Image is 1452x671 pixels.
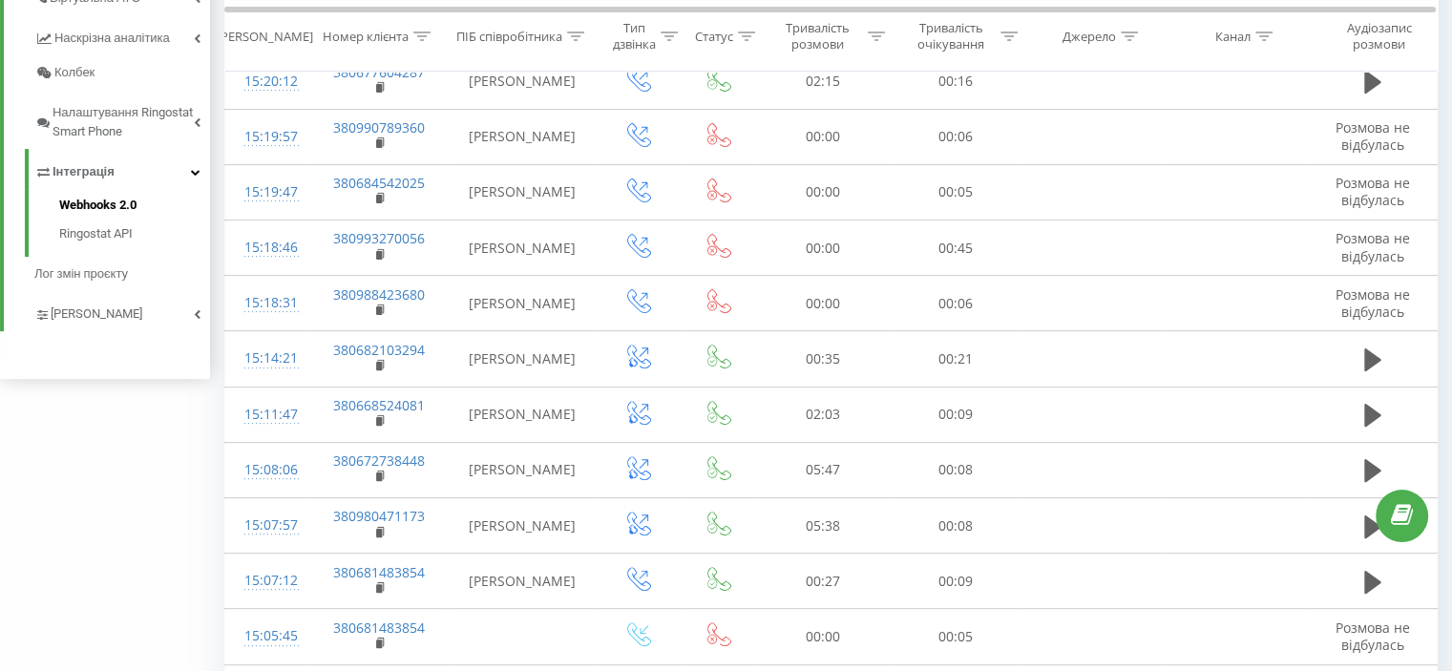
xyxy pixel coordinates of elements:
td: [PERSON_NAME] [448,554,597,609]
div: Тривалість розмови [773,20,862,52]
span: Розмова не відбулась [1336,174,1410,209]
td: [PERSON_NAME] [448,387,597,442]
span: Розмова не відбулась [1336,285,1410,321]
div: Аудіозапис розмови [1327,20,1432,52]
div: 15:07:57 [244,507,291,544]
td: 00:05 [889,609,1021,664]
td: 00:45 [889,220,1021,276]
td: 00:09 [889,387,1021,442]
td: 00:00 [756,220,889,276]
td: [PERSON_NAME] [448,331,597,387]
a: [PERSON_NAME] [34,291,210,331]
td: 00:06 [889,276,1021,331]
div: [PERSON_NAME] [217,28,313,44]
a: Колбек [34,55,210,90]
td: 00:06 [889,109,1021,164]
div: 15:18:31 [244,284,291,322]
div: Тип дзвінка [613,20,656,52]
span: Розмова не відбулась [1336,118,1410,154]
a: 380990789360 [333,118,425,136]
div: 15:08:06 [244,451,291,489]
a: 380988423680 [333,285,425,304]
td: 00:05 [889,164,1021,220]
a: 380993270056 [333,229,425,247]
td: [PERSON_NAME] [448,220,597,276]
span: [PERSON_NAME] [51,304,142,324]
td: 05:38 [756,498,889,554]
td: 00:27 [756,554,889,609]
td: 02:15 [756,53,889,109]
div: 15:07:12 [244,562,291,599]
a: 380980471173 [333,507,425,525]
div: 15:19:57 [244,118,291,156]
a: 380677604287 [333,63,425,81]
a: Налаштування Ringostat Smart Phone [34,90,210,149]
td: 05:47 [756,442,889,497]
div: 15:18:46 [244,229,291,266]
a: Наскрізна аналітика [34,15,210,55]
span: Webhooks 2.0 [59,196,137,215]
td: 02:03 [756,387,889,442]
a: Лог змін проєкту [34,257,210,291]
div: 15:05:45 [244,618,291,655]
td: [PERSON_NAME] [448,442,597,497]
span: Ringostat API [59,224,133,243]
a: Ringostat API [59,220,210,243]
div: 15:20:12 [244,63,291,100]
div: ПІБ співробітника [456,28,562,44]
a: 380684542025 [333,174,425,192]
div: 15:11:47 [244,396,291,433]
td: 00:00 [756,164,889,220]
td: [PERSON_NAME] [448,109,597,164]
span: Розмова не відбулась [1336,619,1410,654]
td: [PERSON_NAME] [448,53,597,109]
span: Інтеграція [53,162,115,181]
span: Налаштування Ringostat Smart Phone [53,103,194,141]
td: 00:00 [756,276,889,331]
td: 00:00 [756,609,889,664]
td: [PERSON_NAME] [448,498,597,554]
div: Джерело [1063,28,1116,44]
td: [PERSON_NAME] [448,164,597,220]
span: Лог змін проєкту [34,264,128,283]
td: 00:00 [756,109,889,164]
span: Наскрізна аналітика [54,29,170,48]
a: 380681483854 [333,563,425,581]
td: 00:16 [889,53,1021,109]
td: [PERSON_NAME] [448,276,597,331]
td: 00:09 [889,554,1021,609]
div: Статус [695,28,733,44]
td: 00:08 [889,498,1021,554]
a: Інтеграція [34,149,210,189]
a: 380668524081 [333,396,425,414]
span: Розмова не відбулась [1336,229,1410,264]
a: Webhooks 2.0 [59,196,210,220]
span: Колбек [54,63,95,82]
div: Номер клієнта [323,28,409,44]
div: 15:14:21 [244,340,291,377]
div: Тривалість очікування [907,20,996,52]
td: 00:21 [889,331,1021,387]
a: 380681483854 [333,619,425,637]
a: 380672738448 [333,451,425,470]
div: Канал [1215,28,1251,44]
td: 00:08 [889,442,1021,497]
div: 15:19:47 [244,174,291,211]
a: 380682103294 [333,341,425,359]
td: 00:35 [756,331,889,387]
